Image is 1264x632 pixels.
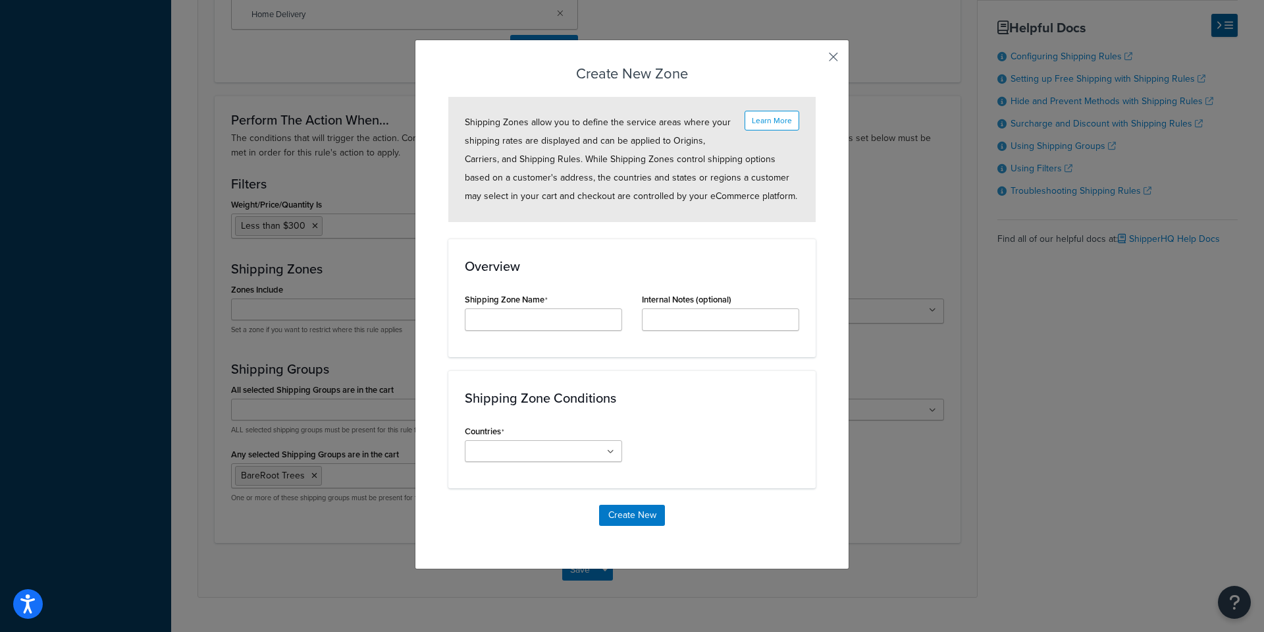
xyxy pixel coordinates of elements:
[465,115,797,203] span: Shipping Zones allow you to define the service areas where your shipping rates are displayed and ...
[642,295,731,304] label: Internal Notes (optional)
[465,259,799,273] h3: Overview
[465,391,799,405] h3: Shipping Zone Conditions
[448,63,816,84] h3: Create New Zone
[745,111,799,130] button: Learn More
[599,505,665,526] button: Create New
[465,426,504,437] label: Countries
[465,295,548,305] label: Shipping Zone Name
